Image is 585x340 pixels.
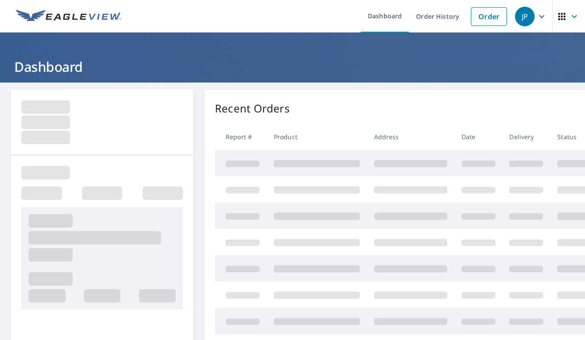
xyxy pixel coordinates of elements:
[11,58,574,76] h1: Dashboard
[471,7,507,26] a: Order
[502,124,550,150] th: Delivery
[215,124,267,150] th: Report #
[515,7,535,26] div: JP
[367,124,454,150] th: Address
[16,10,121,23] img: EV Logo
[267,124,367,150] th: Product
[215,100,290,116] p: Recent Orders
[454,124,503,150] th: Date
